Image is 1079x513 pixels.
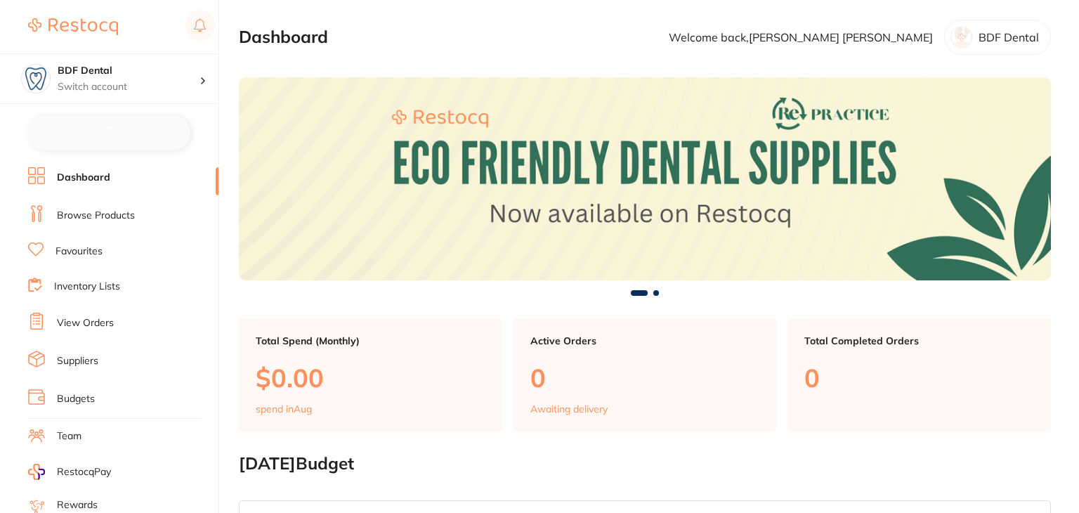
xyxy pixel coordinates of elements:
a: Active Orders0Awaiting delivery [514,318,777,432]
p: Awaiting delivery [530,403,608,415]
p: Total Completed Orders [804,335,1034,346]
a: RestocqPay [28,464,111,480]
a: Restocq Logo [28,11,118,43]
p: 0 [530,363,760,392]
a: Team [57,429,81,443]
a: Total Completed Orders0 [787,318,1051,432]
p: Switch account [58,80,200,94]
p: $0.00 [256,363,485,392]
a: View Orders [57,316,114,330]
a: Budgets [57,392,95,406]
h2: Dashboard [239,27,328,47]
p: 0 [804,363,1034,392]
p: BDF Dental [979,31,1039,44]
span: RestocqPay [57,465,111,479]
img: Restocq Logo [28,18,118,35]
p: Active Orders [530,335,760,346]
p: Total Spend (Monthly) [256,335,485,346]
h2: [DATE] Budget [239,454,1051,474]
a: Inventory Lists [54,280,120,294]
a: Suppliers [57,354,98,368]
a: Dashboard [57,171,110,185]
img: Dashboard [239,77,1051,280]
a: Rewards [57,498,98,512]
a: Favourites [55,245,103,259]
img: RestocqPay [28,464,45,480]
p: spend in Aug [256,403,312,415]
a: Browse Products [57,209,135,223]
img: BDF Dental [22,65,50,93]
a: Total Spend (Monthly)$0.00spend inAug [239,318,502,432]
h4: BDF Dental [58,64,200,78]
p: Welcome back, [PERSON_NAME] [PERSON_NAME] [669,31,933,44]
